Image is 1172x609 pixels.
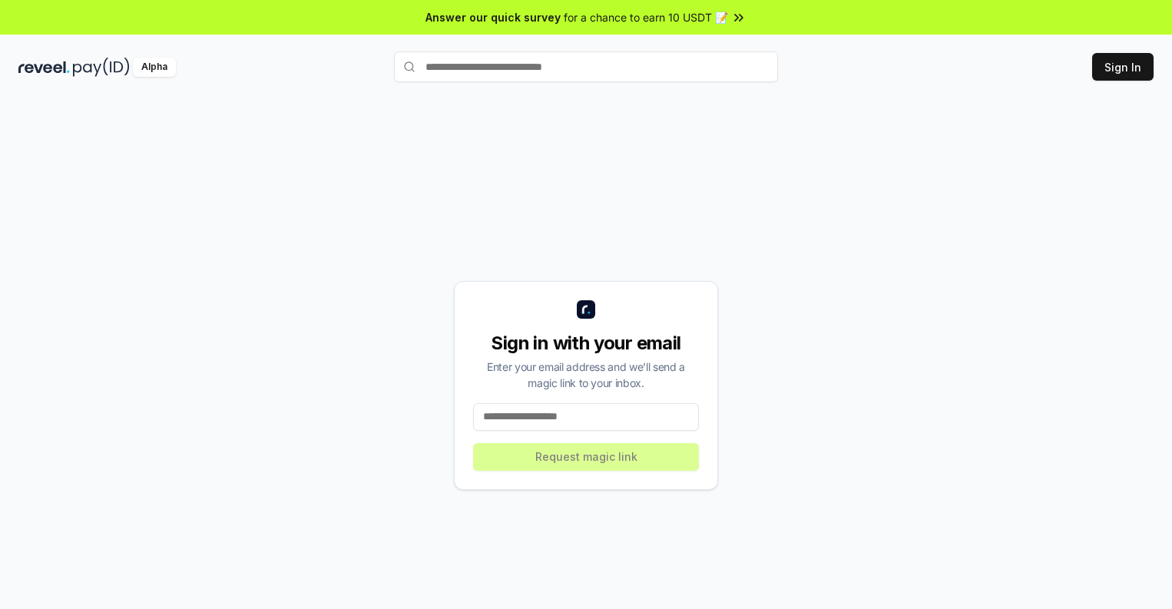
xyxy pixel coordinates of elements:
[133,58,176,77] div: Alpha
[18,58,70,77] img: reveel_dark
[425,9,561,25] span: Answer our quick survey
[577,300,595,319] img: logo_small
[473,359,699,391] div: Enter your email address and we’ll send a magic link to your inbox.
[473,331,699,356] div: Sign in with your email
[1092,53,1154,81] button: Sign In
[73,58,130,77] img: pay_id
[564,9,728,25] span: for a chance to earn 10 USDT 📝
